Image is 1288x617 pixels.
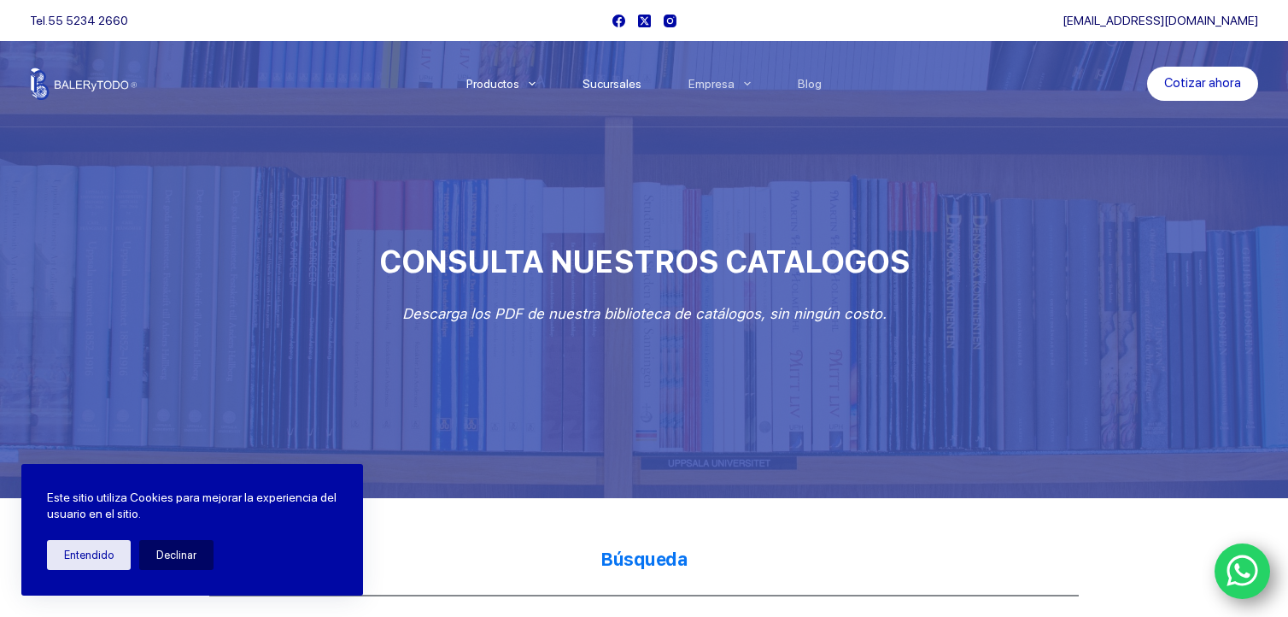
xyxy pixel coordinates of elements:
a: 55 5234 2660 [48,14,128,27]
a: [EMAIL_ADDRESS][DOMAIN_NAME] [1063,14,1258,27]
a: Cotizar ahora [1147,67,1258,101]
a: Instagram [664,15,676,27]
span: CONSULTA NUESTROS CATALOGOS [379,244,910,280]
span: Tel. [30,14,128,27]
a: Facebook [612,15,625,27]
img: Balerytodo [30,68,137,100]
em: Descarga los PDF de nuestra biblioteca de catálogos, sin ningún costo. [402,305,887,322]
nav: Menu Principal [443,41,846,126]
a: WhatsApp [1215,544,1271,600]
button: Declinar [139,540,214,570]
a: X (Twitter) [638,15,651,27]
button: Entendido [47,540,131,570]
strong: Búsqueda [600,549,688,570]
p: Este sitio utiliza Cookies para mejorar la experiencia del usuario en el sitio. [47,490,337,523]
